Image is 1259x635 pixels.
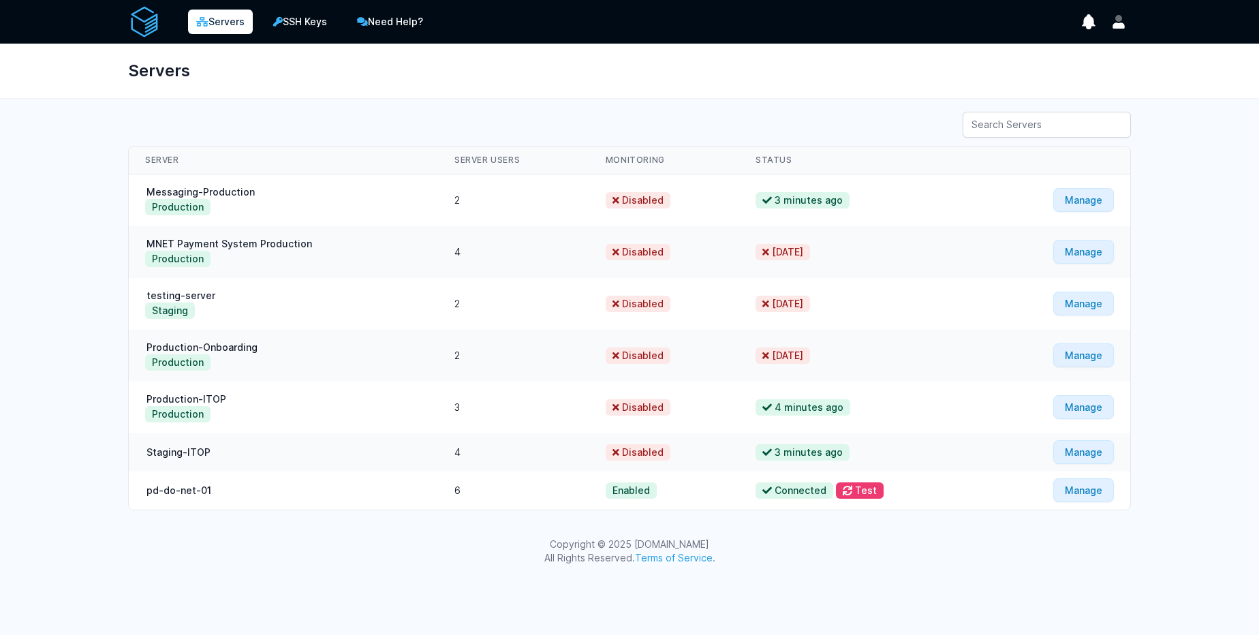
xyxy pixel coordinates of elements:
button: Production [145,199,211,215]
input: Search Servers [963,112,1131,138]
a: Terms of Service [635,552,713,563]
img: serverAuth logo [128,5,161,38]
td: 2 [438,278,589,330]
span: Disabled [606,296,670,312]
h1: Servers [128,55,190,87]
button: Staging [145,303,195,319]
a: Manage [1053,292,1114,315]
button: Production [145,406,211,422]
a: Manage [1053,240,1114,264]
span: Enabled [606,482,657,499]
button: show notifications [1076,10,1101,34]
a: Production-Onboarding [145,341,259,353]
a: pd-do-net-01 [145,484,213,496]
span: 3 minutes ago [756,192,850,208]
a: MNET Payment System Production [145,238,313,249]
a: Manage [1053,395,1114,419]
span: Connected [756,482,833,499]
span: Disabled [606,347,670,364]
span: [DATE] [756,244,810,260]
a: Servers [188,10,253,34]
th: Server Users [438,146,589,174]
span: Disabled [606,399,670,416]
td: 4 [438,433,589,471]
a: Need Help? [347,8,433,35]
a: Manage [1053,188,1114,212]
a: Manage [1053,478,1114,502]
a: Manage [1053,440,1114,464]
th: Status [739,146,986,174]
a: SSH Keys [264,8,337,35]
th: Server [129,146,438,174]
span: Disabled [606,444,670,461]
span: [DATE] [756,347,810,364]
span: [DATE] [756,296,810,312]
span: 4 minutes ago [756,399,850,416]
span: 3 minutes ago [756,444,850,461]
button: Production [145,354,211,371]
td: 4 [438,226,589,278]
a: testing-server [145,290,217,301]
a: Production-ITOP [145,393,228,405]
td: 6 [438,471,589,510]
button: Test [836,482,884,499]
span: Disabled [606,244,670,260]
a: Manage [1053,343,1114,367]
td: 3 [438,382,589,433]
th: Monitoring [589,146,739,174]
button: User menu [1106,10,1131,34]
td: 2 [438,330,589,382]
td: 2 [438,174,589,227]
a: Messaging-Production [145,186,256,198]
span: Disabled [606,192,670,208]
button: Production [145,251,211,267]
a: Staging-ITOP [145,446,212,458]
